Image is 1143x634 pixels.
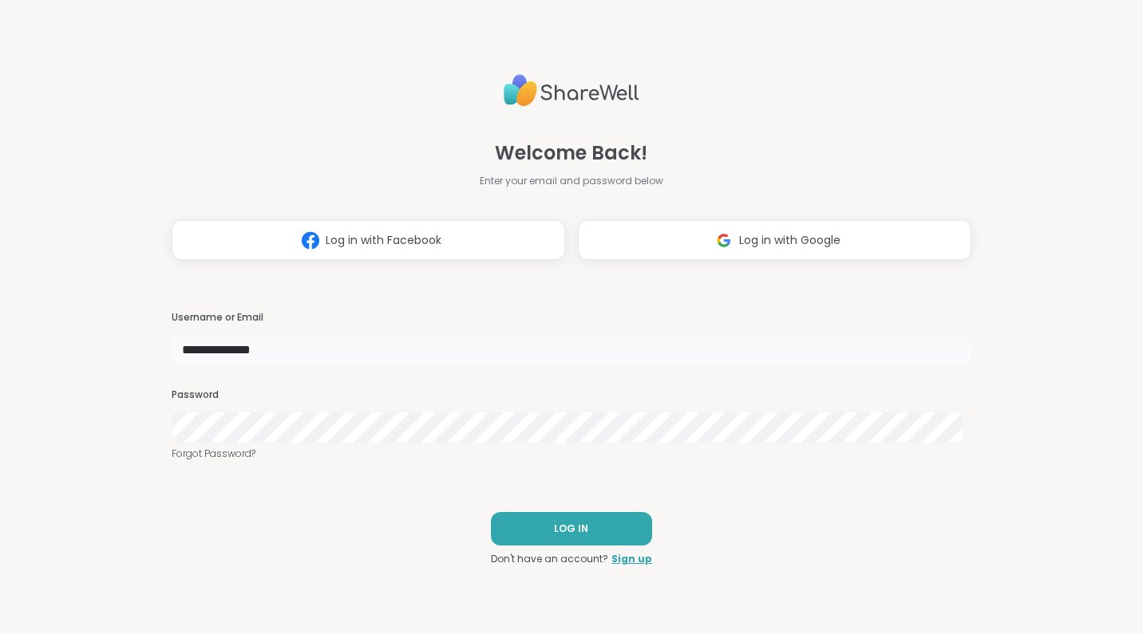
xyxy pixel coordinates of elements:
[172,311,971,325] h3: Username or Email
[172,447,971,461] a: Forgot Password?
[491,552,608,566] span: Don't have an account?
[491,512,652,545] button: LOG IN
[295,226,326,255] img: ShareWell Logomark
[495,139,647,167] span: Welcome Back!
[739,232,840,249] span: Log in with Google
[172,220,565,260] button: Log in with Facebook
[709,226,739,255] img: ShareWell Logomark
[172,388,971,402] h3: Password
[578,220,971,260] button: Log in with Google
[504,68,639,113] img: ShareWell Logo
[554,522,588,536] span: LOG IN
[611,552,652,566] a: Sign up
[326,232,441,249] span: Log in with Facebook
[480,174,663,188] span: Enter your email and password below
